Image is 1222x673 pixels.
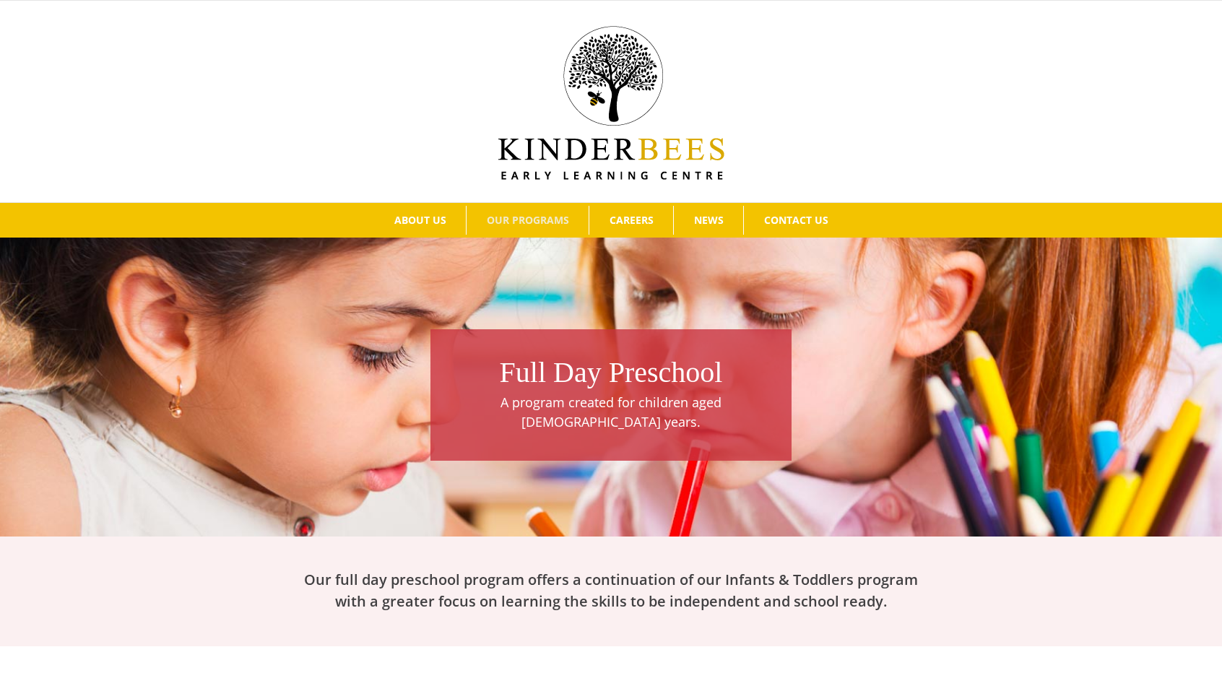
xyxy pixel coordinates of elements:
[589,206,673,235] a: CAREERS
[487,215,569,225] span: OUR PROGRAMS
[438,393,784,432] p: A program created for children aged [DEMOGRAPHIC_DATA] years.
[764,215,828,225] span: CONTACT US
[744,206,848,235] a: CONTACT US
[610,215,654,225] span: CAREERS
[467,206,589,235] a: OUR PROGRAMS
[498,26,724,180] img: Kinder Bees Logo
[394,215,446,225] span: ABOUT US
[438,352,784,393] h1: Full Day Preschool
[694,215,724,225] span: NEWS
[293,569,929,612] h2: Our full day preschool program offers a continuation of our Infants & Toddlers program with a gre...
[674,206,743,235] a: NEWS
[374,206,466,235] a: ABOUT US
[22,203,1200,238] nav: Main Menu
